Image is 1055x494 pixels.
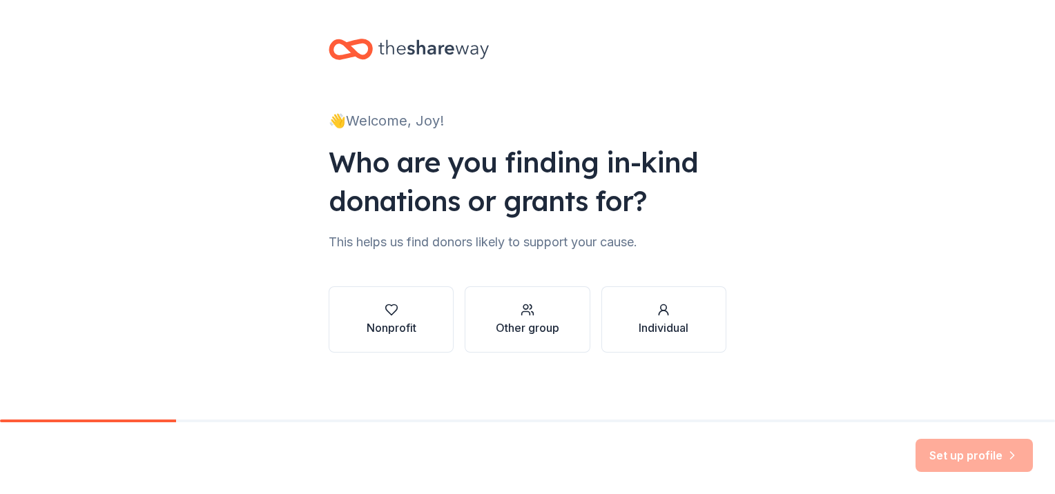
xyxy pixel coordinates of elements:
[639,319,688,336] div: Individual
[601,286,726,353] button: Individual
[329,286,454,353] button: Nonprofit
[329,143,726,220] div: Who are you finding in-kind donations or grants for?
[329,231,726,253] div: This helps us find donors likely to support your cause.
[496,319,559,336] div: Other group
[367,319,416,336] div: Nonprofit
[465,286,590,353] button: Other group
[329,110,726,132] div: 👋 Welcome, Joy!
